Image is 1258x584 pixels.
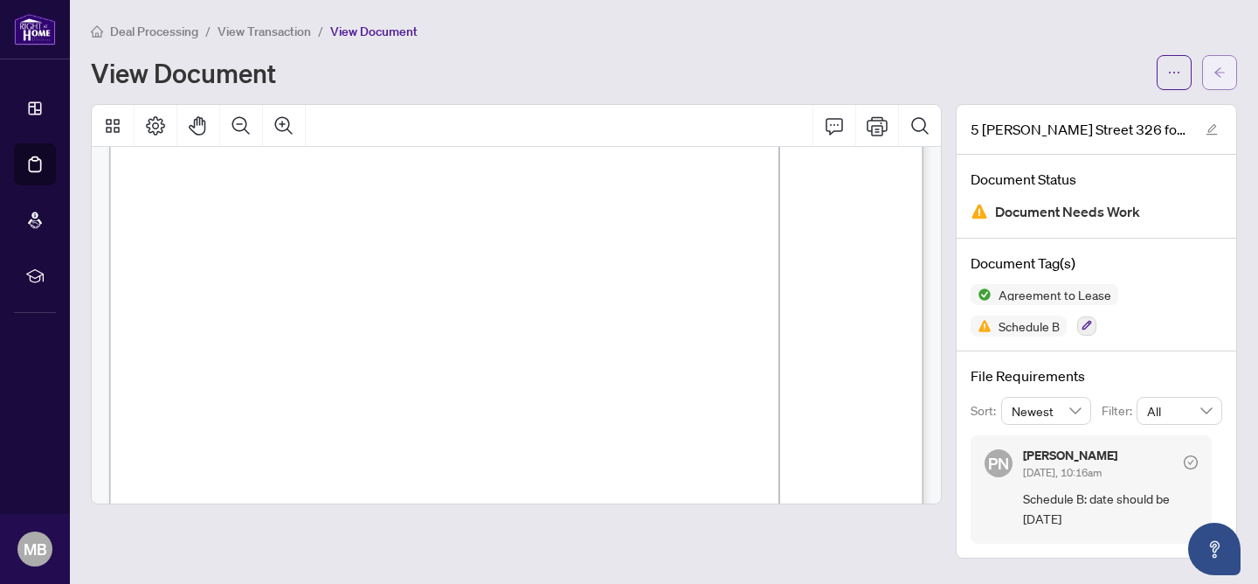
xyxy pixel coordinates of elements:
[24,537,47,561] span: MB
[1188,523,1241,575] button: Open asap
[1213,66,1226,79] span: arrow-left
[1102,401,1137,421] p: Filter:
[1147,398,1212,424] span: All
[971,365,1222,386] h4: File Requirements
[218,24,311,39] span: View Transaction
[971,316,992,337] img: Status Icon
[971,119,1189,140] span: 5 [PERSON_NAME] Street 326 form 400_2025-08-01 07_52_54-1-5.pdf
[205,21,211,41] li: /
[330,24,418,39] span: View Document
[110,24,198,39] span: Deal Processing
[971,401,1001,421] p: Sort:
[971,253,1222,274] h4: Document Tag(s)
[1023,466,1102,479] span: [DATE], 10:16am
[995,200,1140,224] span: Document Needs Work
[1167,66,1181,80] span: ellipsis
[1184,455,1198,469] span: check-circle
[1206,123,1218,136] span: edit
[992,320,1067,332] span: Schedule B
[971,203,988,220] img: Document Status
[14,13,56,45] img: logo
[971,169,1222,190] h4: Document Status
[971,284,992,305] img: Status Icon
[992,289,1118,301] span: Agreement to Lease
[988,451,1009,476] span: PN
[91,25,103,38] span: home
[1012,398,1082,424] span: Newest
[1023,489,1198,530] span: Schedule B: date should be [DATE]
[318,21,323,41] li: /
[91,59,276,87] h1: View Document
[1023,449,1117,462] h5: [PERSON_NAME]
